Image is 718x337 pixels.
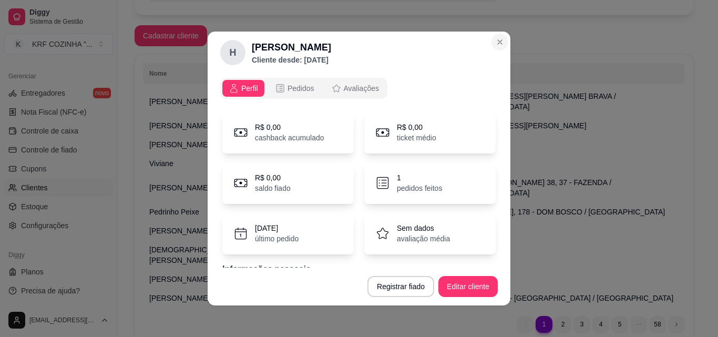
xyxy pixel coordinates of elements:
h2: [PERSON_NAME] [252,40,331,55]
button: Registrar fiado [367,276,434,297]
p: avaliação média [397,233,450,244]
div: opções [220,78,498,99]
div: opções [220,78,387,99]
div: H [220,40,245,65]
span: Pedidos [288,83,314,94]
p: 1 [397,172,442,183]
span: Avaliações [344,83,379,94]
p: saldo fiado [255,183,291,193]
p: último pedido [255,233,299,244]
p: pedidos feitos [397,183,442,193]
button: Editar cliente [438,276,498,297]
p: Informações pessoais [222,263,496,275]
p: R$ 0,00 [255,122,324,132]
p: cashback acumulado [255,132,324,143]
button: Close [491,34,508,50]
span: Perfil [241,83,258,94]
p: Cliente desde: [DATE] [252,55,331,65]
p: [DATE] [255,223,299,233]
p: R$ 0,00 [255,172,291,183]
p: Sem dados [397,223,450,233]
p: ticket médio [397,132,436,143]
p: R$ 0,00 [397,122,436,132]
